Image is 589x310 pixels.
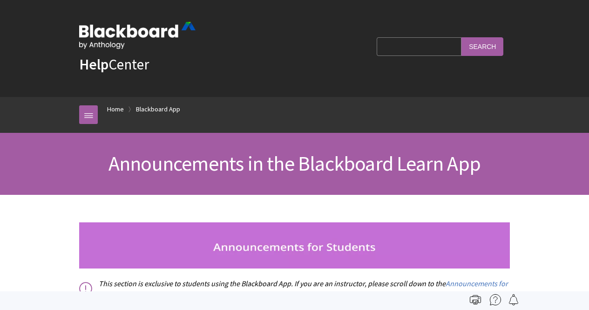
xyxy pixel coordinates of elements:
[79,222,510,269] img: announcements_students
[108,151,481,176] span: Announcements in the Blackboard Learn App
[79,55,149,74] a: HelpCenter
[79,55,108,74] strong: Help
[490,294,501,305] img: More help
[136,103,180,115] a: Blackboard App
[508,294,519,305] img: Follow this page
[470,294,481,305] img: Print
[79,278,510,299] p: This section is exclusive to students using the Blackboard App. If you are an instructor, please ...
[99,279,508,299] a: Announcements for instructors section
[461,37,503,55] input: Search
[107,103,124,115] a: Home
[79,22,196,49] img: Blackboard by Anthology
